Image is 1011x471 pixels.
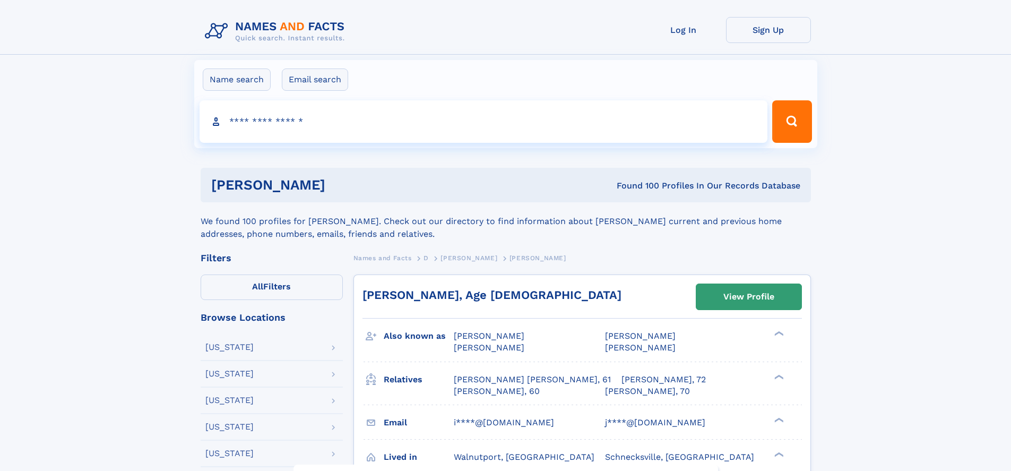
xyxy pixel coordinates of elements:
[772,416,784,423] div: ❯
[454,374,611,386] a: [PERSON_NAME] [PERSON_NAME], 61
[454,342,524,353] span: [PERSON_NAME]
[605,452,754,462] span: Schnecksville, [GEOGRAPHIC_DATA]
[440,251,497,264] a: [PERSON_NAME]
[471,180,800,192] div: Found 100 Profiles In Our Records Database
[772,451,784,458] div: ❯
[454,452,594,462] span: Walnutport, [GEOGRAPHIC_DATA]
[205,396,254,405] div: [US_STATE]
[203,68,271,91] label: Name search
[282,68,348,91] label: Email search
[605,342,676,353] span: [PERSON_NAME]
[362,288,621,302] a: [PERSON_NAME], Age [DEMOGRAPHIC_DATA]
[201,202,811,241] div: We found 100 profiles for [PERSON_NAME]. Check out our directory to find information about [PERSO...
[424,254,429,262] span: D
[641,17,726,43] a: Log In
[252,281,263,292] span: All
[201,275,343,300] label: Filters
[205,343,254,352] div: [US_STATE]
[424,251,429,264] a: D
[454,386,540,397] a: [PERSON_NAME], 60
[384,448,454,466] h3: Lived in
[205,449,254,458] div: [US_STATE]
[200,100,768,143] input: search input
[621,374,706,386] a: [PERSON_NAME], 72
[605,386,690,397] a: [PERSON_NAME], 70
[201,17,353,46] img: Logo Names and Facts
[772,100,811,143] button: Search Button
[205,370,254,378] div: [US_STATE]
[384,371,454,389] h3: Relatives
[440,254,497,262] span: [PERSON_NAME]
[205,423,254,431] div: [US_STATE]
[509,254,566,262] span: [PERSON_NAME]
[723,285,774,309] div: View Profile
[772,373,784,380] div: ❯
[201,313,343,322] div: Browse Locations
[384,327,454,345] h3: Also known as
[384,414,454,432] h3: Email
[605,331,676,341] span: [PERSON_NAME]
[201,253,343,263] div: Filters
[211,178,471,192] h1: [PERSON_NAME]
[726,17,811,43] a: Sign Up
[696,284,801,310] a: View Profile
[454,331,524,341] span: [PERSON_NAME]
[772,330,784,337] div: ❯
[353,251,412,264] a: Names and Facts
